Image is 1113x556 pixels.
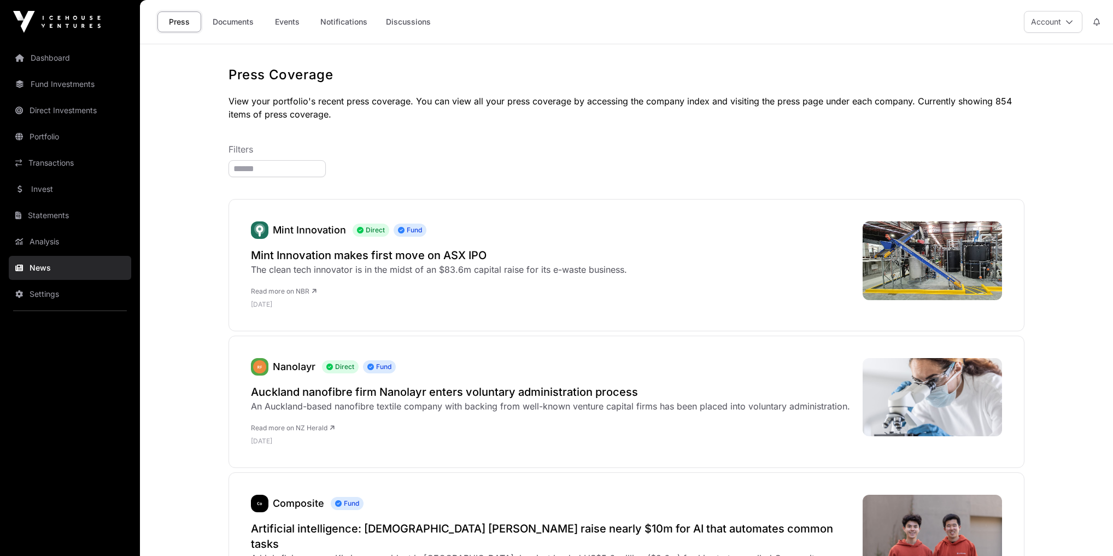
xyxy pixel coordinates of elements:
p: Filters [229,143,1024,156]
a: Composite [273,498,324,509]
a: Statements [9,203,131,227]
a: Dashboard [9,46,131,70]
a: Auckland nanofibre firm Nanolayr enters voluntary administration process [251,384,850,400]
iframe: Chat Widget [1058,504,1113,556]
a: Nanolayr [251,358,268,376]
a: Notifications [313,11,374,32]
p: [DATE] [251,437,850,446]
a: Discussions [379,11,438,32]
a: News [9,256,131,280]
span: Fund [331,497,364,510]
a: Invest [9,177,131,201]
p: View your portfolio's recent press coverage. You can view all your press coverage by accessing th... [229,95,1024,121]
button: Account [1024,11,1082,33]
a: Analysis [9,230,131,254]
a: Mint Innovation makes first move on ASX IPO [251,248,627,263]
a: Nanolayr [273,361,315,372]
a: Mint Innovation [273,224,346,236]
a: Press [157,11,201,32]
span: Direct [322,360,359,373]
div: An Auckland-based nanofibre textile company with backing from well-known venture capital firms ha... [251,400,850,413]
a: Artificial intelligence: [DEMOGRAPHIC_DATA] [PERSON_NAME] raise nearly $10m for AI that automates... [251,521,852,552]
span: Fund [363,360,396,373]
p: [DATE] [251,300,627,309]
span: Direct [353,224,389,237]
img: composite410.png [251,495,268,512]
a: Portfolio [9,125,131,149]
img: H7AB3QAHWVAUBGCTYQCTPUHQDQ.jpg [863,358,1002,436]
img: mint-innovation-hammer-mill-.jpeg [863,221,1002,300]
a: Direct Investments [9,98,131,122]
a: Composite [251,495,268,512]
img: Mint.svg [251,221,268,239]
a: Mint Innovation [251,221,268,239]
span: Fund [394,224,426,237]
a: Documents [206,11,261,32]
a: Read more on NZ Herald [251,424,335,432]
h1: Press Coverage [229,66,1024,84]
a: Events [265,11,309,32]
a: Read more on NBR [251,287,317,295]
a: Fund Investments [9,72,131,96]
a: Settings [9,282,131,306]
img: revolution-fibres208.png [251,358,268,376]
a: Transactions [9,151,131,175]
img: Icehouse Ventures Logo [13,11,101,33]
div: The clean tech innovator is in the midst of an $83.6m capital raise for its e-waste business. [251,263,627,276]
